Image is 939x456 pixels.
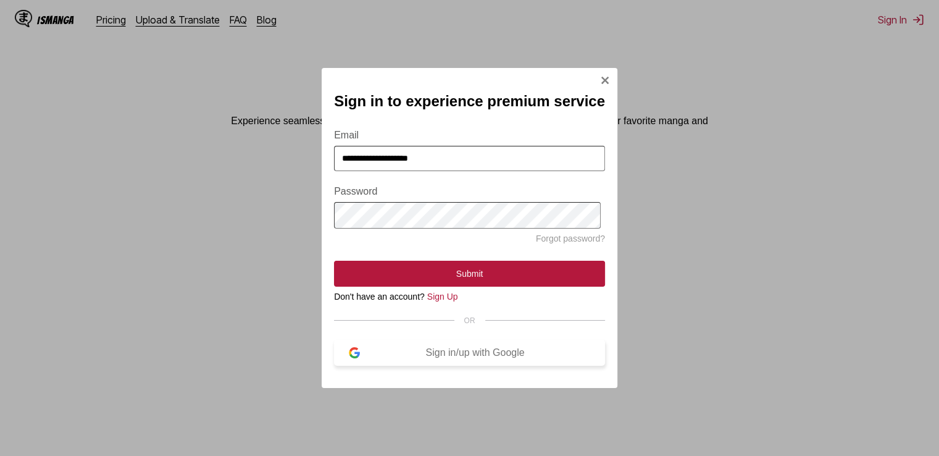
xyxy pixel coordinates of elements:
[334,261,605,287] button: Submit
[322,68,617,387] div: Sign In Modal
[427,292,458,302] a: Sign Up
[334,316,605,325] div: OR
[536,234,605,243] a: Forgot password?
[334,186,605,197] label: Password
[600,75,610,85] img: Close
[334,93,605,110] h2: Sign in to experience premium service
[349,347,360,358] img: google-logo
[360,347,590,358] div: Sign in/up with Google
[334,130,605,141] label: Email
[334,340,605,366] button: Sign in/up with Google
[334,292,605,302] div: Don't have an account?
